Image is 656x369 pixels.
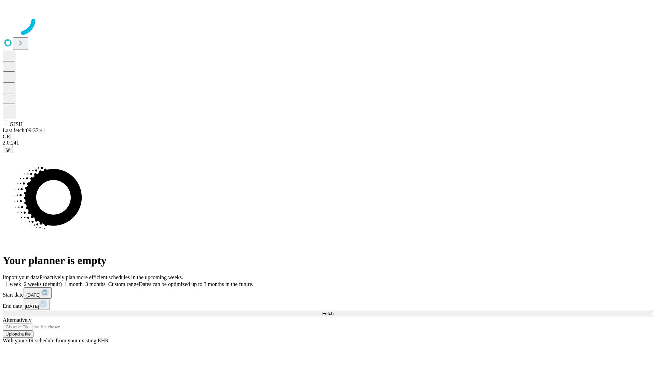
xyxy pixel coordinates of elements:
[24,281,62,287] span: 2 weeks (default)
[85,281,106,287] span: 3 months
[25,304,39,309] span: [DATE]
[40,274,183,280] span: Proactively plan more efficient schedules in the upcoming weeks.
[3,146,13,153] button: @
[24,287,52,299] button: [DATE]
[26,292,41,298] span: [DATE]
[3,274,40,280] span: Import your data
[3,254,653,267] h1: Your planner is empty
[5,281,21,287] span: 1 week
[3,310,653,317] button: Fetch
[22,299,50,310] button: [DATE]
[5,147,10,152] span: @
[3,317,31,323] span: Alternatively
[3,299,653,310] div: End date
[3,127,45,133] span: Last fetch: 09:37:41
[139,281,253,287] span: Dates can be optimized up to 3 months in the future.
[3,338,109,343] span: With your OR schedule from your existing EHR
[65,281,83,287] span: 1 month
[108,281,139,287] span: Custom range
[3,140,653,146] div: 2.0.241
[322,311,333,316] span: Fetch
[3,287,653,299] div: Start date
[10,121,23,127] span: GJSH
[3,134,653,140] div: GEI
[3,330,33,338] button: Upload a file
